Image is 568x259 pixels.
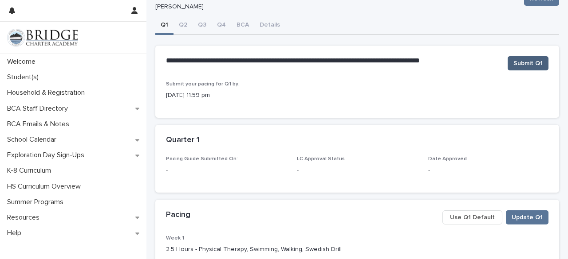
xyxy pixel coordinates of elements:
button: Q1 [155,16,174,35]
button: Q3 [193,16,212,35]
button: Details [254,16,285,35]
span: LC Approval Status [297,156,345,162]
span: Submit your pacing for Q1 by: [166,81,240,87]
p: Welcome [4,58,43,66]
span: Update Q1 [512,213,543,222]
p: BCA Staff Directory [4,104,75,113]
button: Q2 [174,16,193,35]
p: Summer Programs [4,198,71,206]
p: K-8 Curriculum [4,166,58,175]
span: Pacing Guide Submitted On: [166,156,238,162]
button: Submit Q1 [508,56,548,70]
span: Week 1 [166,236,184,241]
p: 2.5 Hours - Physical Therapy, Swimming, Walking, Swedish Drill [166,245,548,254]
p: Student(s) [4,73,46,81]
span: Submit Q1 [513,59,543,68]
button: Use Q1 Default [442,210,502,224]
button: Update Q1 [506,210,548,224]
h2: Pacing [166,210,190,220]
p: [PERSON_NAME] [155,3,513,11]
p: - [297,166,417,175]
p: Household & Registration [4,89,92,97]
p: Help [4,229,28,237]
p: - [428,166,548,175]
p: [DATE] 11:59 pm [166,91,548,100]
p: School Calendar [4,135,63,144]
button: Q4 [212,16,231,35]
p: - [166,166,286,175]
button: BCA [231,16,254,35]
p: HS Curriculum Overview [4,182,88,191]
span: Use Q1 Default [450,213,495,222]
p: BCA Emails & Notes [4,120,76,128]
p: Exploration Day Sign-Ups [4,151,91,159]
h2: Quarter 1 [166,135,199,145]
p: Resources [4,213,47,222]
span: Date Approved [428,156,467,162]
img: V1C1m3IdTEidaUdm9Hs0 [7,29,78,46]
